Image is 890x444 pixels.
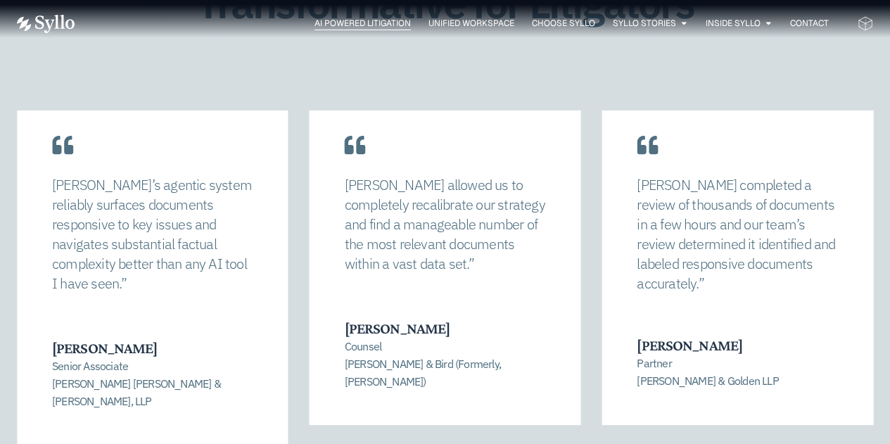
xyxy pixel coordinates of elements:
p: Partner [PERSON_NAME] & Golden LLP [637,355,837,389]
img: Vector [17,15,75,33]
a: Contact [790,17,829,30]
p: Counsel [PERSON_NAME] & Bird (Formerly, [PERSON_NAME]) [345,338,546,390]
a: Choose Syllo [532,17,595,30]
a: AI Powered Litigation [314,17,411,30]
p: [PERSON_NAME] completed a review of thousands of documents in a few hours and our team’s review d... [637,175,838,293]
h3: [PERSON_NAME] [52,339,252,357]
h3: [PERSON_NAME] [637,336,837,355]
h3: [PERSON_NAME] [345,319,546,338]
p: [PERSON_NAME]’s agentic system reliably surfaces documents responsive to key issues and navigates... [52,175,253,293]
div: Menu Toggle [103,17,829,30]
a: Unified Workspace [428,17,514,30]
nav: Menu [103,17,829,30]
p: [PERSON_NAME] allowed us to completely recalibrate our strategy and find a manageable number of t... [345,175,546,274]
a: Syllo Stories [613,17,676,30]
a: Inside Syllo [706,17,761,30]
p: Senior Associate [PERSON_NAME] [PERSON_NAME] & [PERSON_NAME], LLP [52,357,252,410]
